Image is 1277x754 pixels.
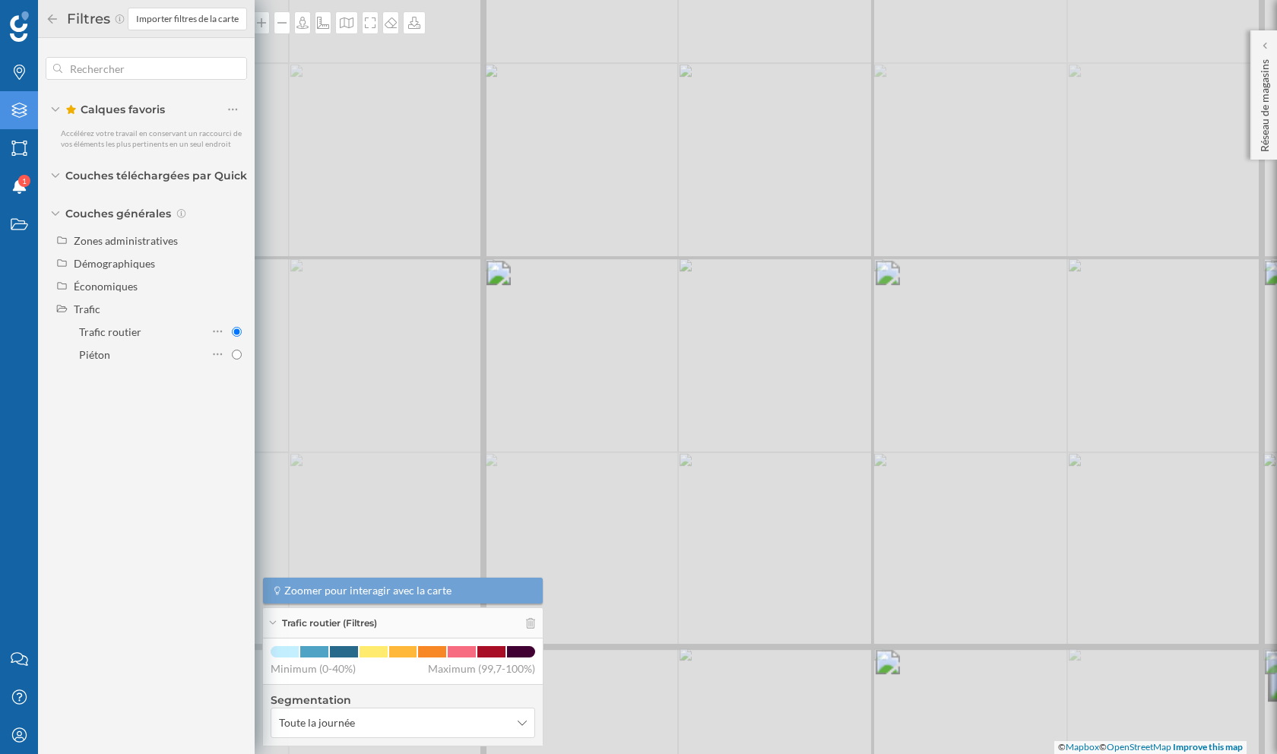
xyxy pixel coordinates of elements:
[284,583,452,598] span: Zoomer pour interagir avec la carte
[1107,741,1171,752] a: OpenStreetMap
[59,7,114,31] h2: Filtres
[232,327,242,337] input: Trafic routier
[428,661,535,676] span: Maximum (99,7-100%)
[1257,53,1272,152] p: Réseau de magasins
[79,348,110,361] div: Piéton
[271,692,535,708] h4: Segmentation
[65,168,247,183] span: Couches téléchargées par Quick
[74,234,178,247] div: Zones administratives
[1066,741,1099,752] a: Mapbox
[65,102,165,117] span: Calques favoris
[271,661,356,676] span: Minimum (0-40%)
[136,12,239,26] span: Importer filtres de la carte
[282,616,377,630] span: Trafic routier (Filtres)
[10,11,29,42] img: Logo Geoblink
[232,350,242,360] input: Piéton
[61,128,242,148] span: Accélérez votre travail en conservant un raccourci de vos éléments les plus pertinents en un seul...
[32,11,87,24] span: Support
[65,206,171,221] span: Couches générales
[74,257,155,270] div: Démographiques
[1054,741,1247,754] div: © ©
[22,173,27,188] span: 1
[79,325,141,338] div: Trafic routier
[74,303,100,315] div: Trafic
[279,715,355,730] span: Toute la journée
[1173,741,1243,752] a: Improve this map
[74,280,138,293] div: Économiques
